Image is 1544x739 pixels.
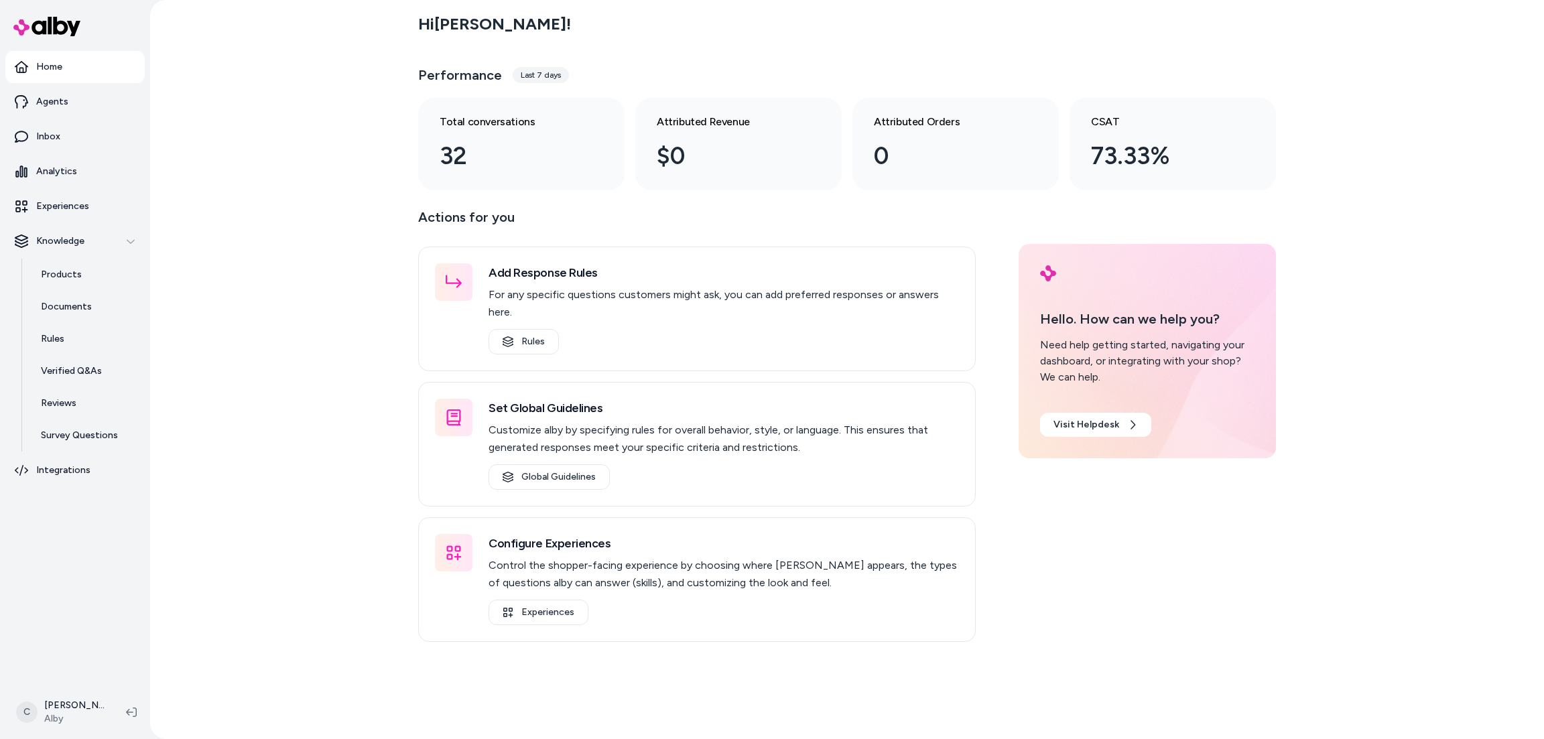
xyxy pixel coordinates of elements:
h3: Performance [418,66,502,84]
p: Rules [41,332,64,346]
div: $0 [657,138,799,174]
img: alby Logo [13,17,80,36]
a: Verified Q&As [27,355,145,387]
a: CSAT 73.33% [1070,98,1276,190]
p: Survey Questions [41,429,118,442]
a: Reviews [27,387,145,419]
a: Experiences [5,190,145,222]
p: Home [36,60,62,74]
h3: Add Response Rules [489,263,959,282]
a: Survey Questions [27,419,145,452]
p: Products [41,268,82,281]
p: Knowledge [36,234,84,248]
a: Experiences [489,600,588,625]
p: [PERSON_NAME] [44,699,105,712]
h3: Configure Experiences [489,534,959,553]
span: C [16,701,38,723]
h3: CSAT [1091,114,1233,130]
p: Integrations [36,464,90,477]
p: Control the shopper-facing experience by choosing where [PERSON_NAME] appears, the types of quest... [489,557,959,592]
a: Global Guidelines [489,464,610,490]
a: Home [5,51,145,83]
div: 73.33% [1091,138,1233,174]
p: Customize alby by specifying rules for overall behavior, style, or language. This ensures that ge... [489,421,959,456]
a: Attributed Orders 0 [852,98,1059,190]
button: Knowledge [5,225,145,257]
a: Rules [27,323,145,355]
h2: Hi [PERSON_NAME] ! [418,14,571,34]
a: Analytics [5,155,145,188]
p: Inbox [36,130,60,143]
a: Documents [27,291,145,323]
div: 0 [874,138,1016,174]
p: Documents [41,300,92,314]
div: Last 7 days [513,67,569,83]
p: Reviews [41,397,76,410]
a: Total conversations 32 [418,98,625,190]
a: Agents [5,86,145,118]
button: C[PERSON_NAME]Alby [8,691,115,734]
p: Agents [36,95,68,109]
div: 32 [440,138,582,174]
span: Alby [44,712,105,726]
a: Rules [489,329,559,354]
a: Inbox [5,121,145,153]
img: alby Logo [1040,265,1056,281]
p: For any specific questions customers might ask, you can add preferred responses or answers here. [489,286,959,321]
h3: Set Global Guidelines [489,399,959,417]
a: Integrations [5,454,145,486]
h3: Attributed Revenue [657,114,799,130]
h3: Attributed Orders [874,114,1016,130]
a: Attributed Revenue $0 [635,98,842,190]
p: Analytics [36,165,77,178]
a: Products [27,259,145,291]
div: Need help getting started, navigating your dashboard, or integrating with your shop? We can help. [1040,337,1254,385]
a: Visit Helpdesk [1040,413,1151,437]
p: Actions for you [418,206,976,239]
h3: Total conversations [440,114,582,130]
p: Hello. How can we help you? [1040,309,1254,329]
p: Experiences [36,200,89,213]
p: Verified Q&As [41,364,102,378]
